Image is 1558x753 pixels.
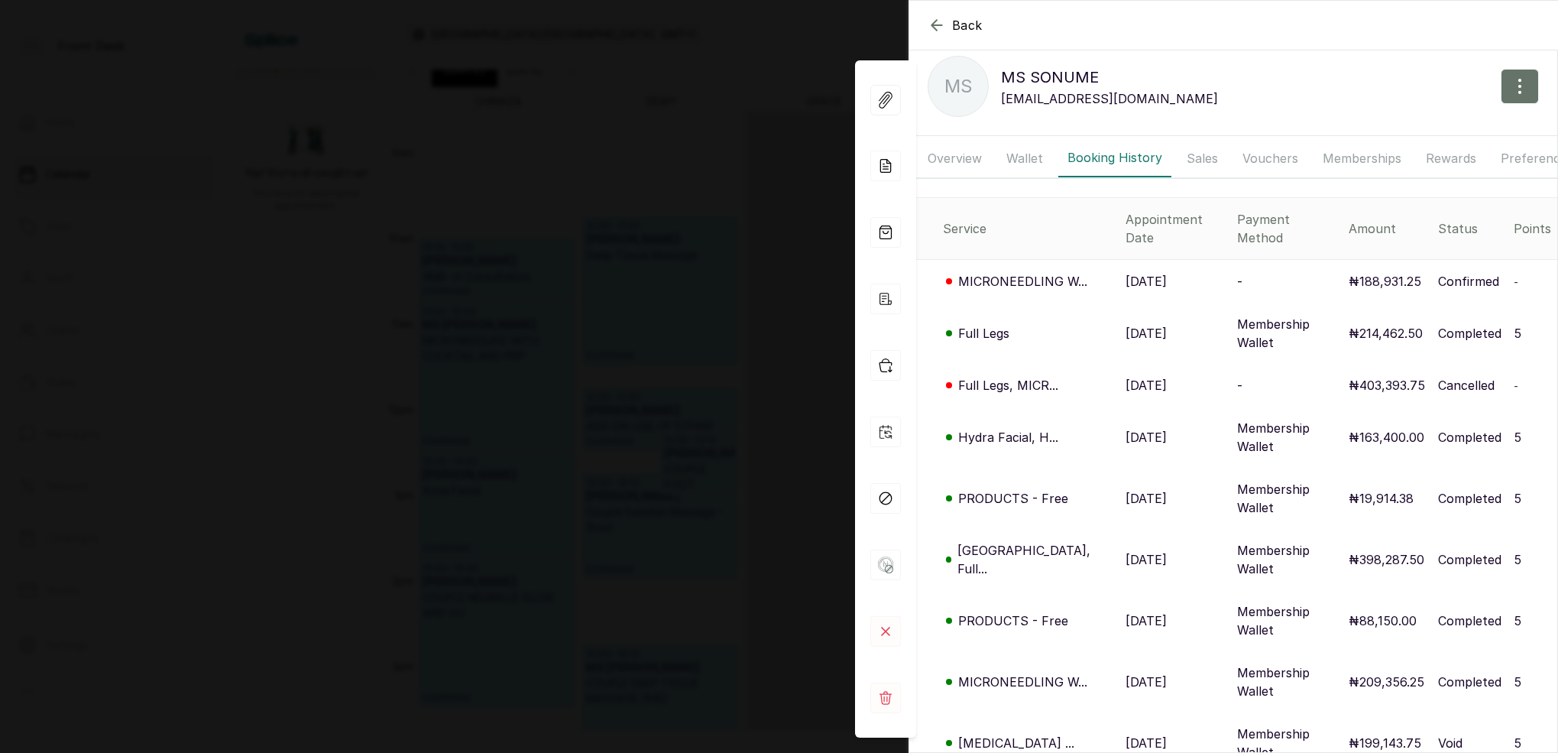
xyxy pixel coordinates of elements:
[1237,376,1242,394] p: -
[1237,315,1336,352] p: Membership Wallet
[1237,419,1336,456] p: Membership Wallet
[1126,673,1167,691] p: [DATE]
[952,16,983,34] span: Back
[1237,480,1336,517] p: Membership Wallet
[1177,139,1227,177] button: Sales
[1237,664,1336,700] p: Membership Wallet
[1126,272,1167,290] p: [DATE]
[928,16,983,34] button: Back
[1438,612,1501,630] p: Completed
[1349,428,1424,446] p: ₦163,400.00
[1438,376,1495,394] p: Cancelled
[1349,734,1421,752] p: ₦199,143.75
[1417,139,1485,177] button: Rewards
[958,612,1068,630] p: PRODUCTS - Free
[958,428,1058,446] p: Hydra Facial, H...
[1349,324,1423,342] p: ₦214,462.50
[997,139,1052,177] button: Wallet
[1126,489,1167,508] p: [DATE]
[958,324,1009,342] p: Full Legs
[957,541,1113,578] p: [GEOGRAPHIC_DATA], Full...
[1349,673,1424,691] p: ₦209,356.25
[1349,489,1414,508] p: ₦19,914.38
[958,673,1087,691] p: MICRONEEDLING W...
[1126,550,1167,569] p: [DATE]
[1349,219,1426,238] div: Amount
[958,376,1058,394] p: Full Legs, MICR...
[1438,324,1501,342] p: Completed
[943,219,1113,238] div: Service
[1514,275,1518,288] span: -
[1438,428,1501,446] p: Completed
[1001,89,1218,108] p: [EMAIL_ADDRESS][DOMAIN_NAME]
[1438,272,1499,290] p: Confirmed
[918,139,991,177] button: Overview
[1514,673,1521,691] p: 5
[1514,428,1521,446] p: 5
[1514,219,1551,238] div: Points
[1514,734,1521,752] p: 5
[958,272,1087,290] p: MICRONEEDLING W...
[1126,734,1167,752] p: [DATE]
[1514,379,1518,392] span: -
[1349,272,1421,290] p: ₦188,931.25
[1237,210,1336,247] div: Payment Method
[1126,612,1167,630] p: [DATE]
[1349,550,1424,569] p: ₦398,287.50
[958,734,1074,752] p: [MEDICAL_DATA] ...
[1438,489,1501,508] p: Completed
[944,73,973,100] p: MS
[1126,428,1167,446] p: [DATE]
[1349,376,1425,394] p: ₦403,393.75
[1438,734,1462,752] p: Void
[958,489,1068,508] p: PRODUCTS - Free
[1349,612,1417,630] p: ₦88,150.00
[1001,65,1218,89] p: MS SONUME
[1058,139,1171,177] button: Booking History
[1514,612,1521,630] p: 5
[1126,210,1224,247] div: Appointment Date
[1233,139,1307,177] button: Vouchers
[1126,324,1167,342] p: [DATE]
[1514,489,1521,508] p: 5
[1514,550,1521,569] p: 5
[1438,219,1501,238] div: Status
[1438,673,1501,691] p: Completed
[1313,139,1411,177] button: Memberships
[1438,550,1501,569] p: Completed
[1237,541,1336,578] p: Membership Wallet
[1237,272,1242,290] p: -
[1237,602,1336,639] p: Membership Wallet
[1514,324,1521,342] p: 5
[1126,376,1167,394] p: [DATE]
